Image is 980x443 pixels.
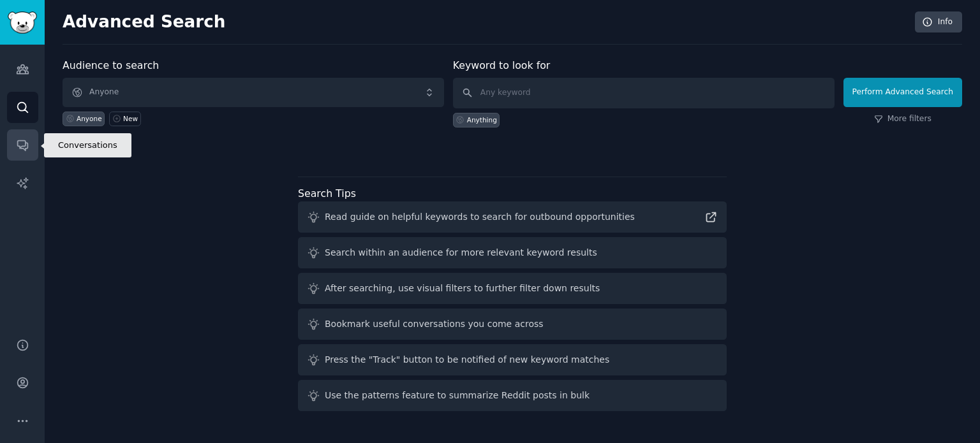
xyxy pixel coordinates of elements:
[325,317,544,331] div: Bookmark useful conversations you come across
[874,113,932,125] a: More filters
[325,282,600,295] div: After searching, use visual filters to further filter down results
[298,187,356,200] label: Search Tips
[325,353,609,367] div: Press the "Track" button to be notified of new keyword matches
[325,389,590,402] div: Use the patterns feature to summarize Reddit posts in bulk
[63,78,444,107] button: Anyone
[123,114,138,123] div: New
[843,78,962,107] button: Perform Advanced Search
[325,246,597,259] div: Search within an audience for more relevant keyword results
[77,114,102,123] div: Anyone
[109,112,140,126] a: New
[915,11,962,33] a: Info
[453,59,551,71] label: Keyword to look for
[8,11,37,34] img: GummySearch logo
[325,210,635,224] div: Read guide on helpful keywords to search for outbound opportunities
[63,59,159,71] label: Audience to search
[453,78,835,108] input: Any keyword
[63,12,908,33] h2: Advanced Search
[467,115,497,124] div: Anything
